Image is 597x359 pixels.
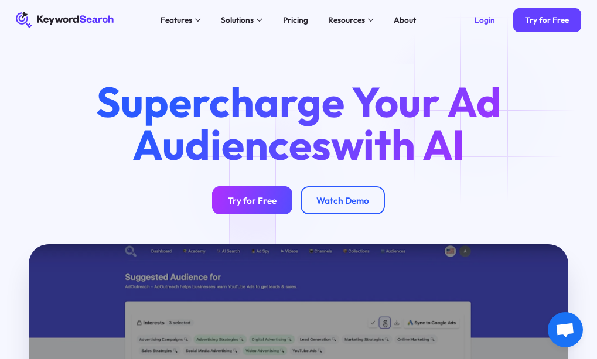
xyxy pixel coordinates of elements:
div: Try for Free [525,15,569,25]
a: About [388,12,422,28]
div: Open chat [548,312,583,347]
a: Try for Free [513,8,581,32]
a: Pricing [277,12,314,28]
div: Solutions [221,14,254,26]
div: About [394,14,416,26]
span: with AI [331,118,465,171]
div: Watch Demo [316,195,369,206]
a: Login [463,8,507,32]
div: Resources [328,14,365,26]
div: Features [161,14,192,26]
a: Try for Free [212,186,293,214]
div: Login [475,15,495,25]
div: Try for Free [228,195,277,206]
h1: Supercharge Your Ad Audiences [79,80,518,167]
div: Pricing [283,14,308,26]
